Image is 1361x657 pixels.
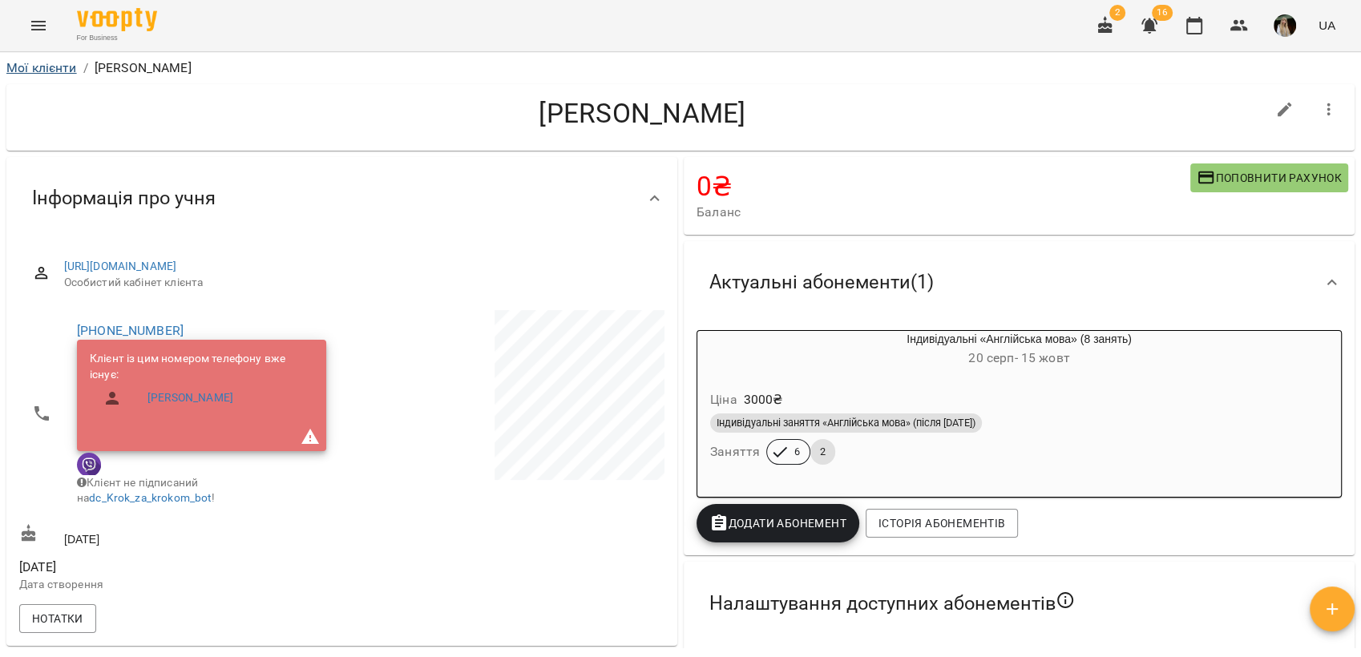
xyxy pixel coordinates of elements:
[19,6,58,45] button: Menu
[19,558,339,577] span: [DATE]
[709,590,1075,616] span: Налаштування доступних абонементів
[64,275,652,291] span: Особистий кабінет клієнта
[1319,17,1335,34] span: UA
[77,323,184,338] a: [PHONE_NUMBER]
[1190,163,1348,192] button: Поповнити рахунок
[19,604,96,633] button: Нотатки
[1056,590,1075,610] svg: Якщо не обрано жодного, клієнт зможе побачити всі публічні абонементи
[785,445,810,459] span: 6
[710,389,737,411] h6: Ціна
[77,453,101,477] img: Viber
[77,451,122,475] div: Клієнт підписаний на VooptyBot
[77,476,216,505] span: Клієнт не підписаний на !
[32,609,83,628] span: Нотатки
[6,60,77,75] a: Мої клієнти
[89,491,212,504] a: dc_Krok_za_krokom_bot
[77,33,157,43] span: For Business
[1109,5,1125,21] span: 2
[697,331,1341,484] button: Індивідуальні «Англійська мова» (8 занять)20 серп- 15 жовтЦіна3000₴Індивідуальні заняття «Англійс...
[95,58,192,78] p: [PERSON_NAME]
[1152,5,1173,21] span: 16
[1274,14,1296,37] img: db9e5aee73aab2f764342d08fe444bbe.JPG
[810,445,835,459] span: 2
[64,260,177,272] a: [URL][DOMAIN_NAME]
[1312,10,1342,40] button: UA
[77,8,157,31] img: Voopty Logo
[697,504,859,542] button: Додати Абонемент
[32,186,216,211] span: Інформація про учня
[19,97,1266,130] h4: [PERSON_NAME]
[19,577,339,593] p: Дата створення
[866,509,1018,538] button: Історія абонементів
[709,270,934,295] span: Актуальні абонементи ( 1 )
[83,58,88,78] li: /
[744,390,783,409] p: 3000 ₴
[90,351,313,421] ul: Клієнт із цим номером телефону вже існує:
[697,331,1341,369] div: Індивідуальні «Англійська мова» (8 занять)
[878,514,1005,533] span: Історія абонементів
[147,390,233,406] a: [PERSON_NAME]
[6,58,1355,78] nav: breadcrumb
[6,157,677,240] div: Інформація про учня
[16,521,342,550] div: [DATE]
[697,203,1190,222] span: Баланс
[697,170,1190,203] h4: 0 ₴
[684,241,1355,324] div: Актуальні абонементи(1)
[684,562,1355,645] div: Налаштування доступних абонементів
[710,441,760,463] h6: Заняття
[709,514,846,533] span: Додати Абонемент
[1197,168,1342,187] span: Поповнити рахунок
[710,416,982,430] span: Індивідуальні заняття «Англійська мова» (після [DATE])
[968,350,1069,365] span: 20 серп - 15 жовт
